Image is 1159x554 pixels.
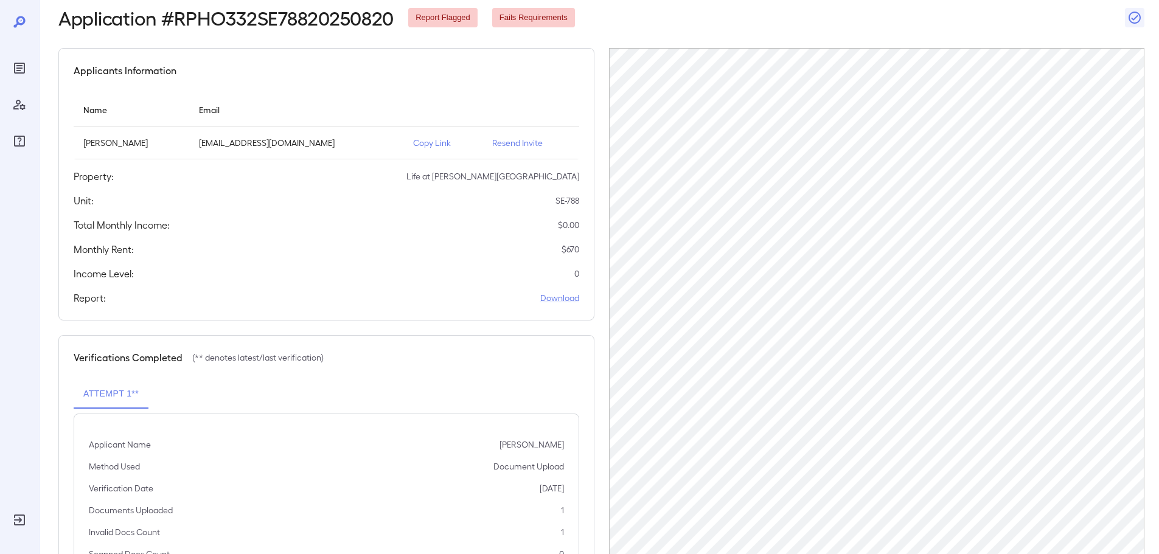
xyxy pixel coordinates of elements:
[74,379,148,409] button: Attempt 1**
[492,12,575,24] span: Fails Requirements
[406,170,579,182] p: Life at [PERSON_NAME][GEOGRAPHIC_DATA]
[561,526,564,538] p: 1
[74,92,189,127] th: Name
[10,58,29,78] div: Reports
[413,137,473,149] p: Copy Link
[574,268,579,280] p: 0
[83,137,179,149] p: [PERSON_NAME]
[10,95,29,114] div: Manage Users
[540,292,579,304] a: Download
[192,351,324,364] p: (** denotes latest/last verification)
[74,169,114,184] h5: Property:
[561,504,564,516] p: 1
[1125,8,1144,27] button: Close Report
[89,482,153,494] p: Verification Date
[58,7,394,29] h2: Application # RPHO332SE78820250820
[74,92,579,159] table: simple table
[189,92,403,127] th: Email
[492,137,569,149] p: Resend Invite
[558,219,579,231] p: $ 0.00
[89,504,173,516] p: Documents Uploaded
[540,482,564,494] p: [DATE]
[562,243,579,255] p: $ 670
[408,12,478,24] span: Report Flagged
[74,350,183,365] h5: Verifications Completed
[493,460,564,473] p: Document Upload
[499,438,564,451] p: [PERSON_NAME]
[74,63,176,78] h5: Applicants Information
[10,131,29,151] div: FAQ
[555,195,579,207] p: SE-788
[74,218,170,232] h5: Total Monthly Income:
[199,137,394,149] p: [EMAIL_ADDRESS][DOMAIN_NAME]
[89,460,140,473] p: Method Used
[74,266,134,281] h5: Income Level:
[89,526,160,538] p: Invalid Docs Count
[10,510,29,530] div: Log Out
[74,242,134,257] h5: Monthly Rent:
[89,438,151,451] p: Applicant Name
[74,291,106,305] h5: Report:
[74,193,94,208] h5: Unit:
